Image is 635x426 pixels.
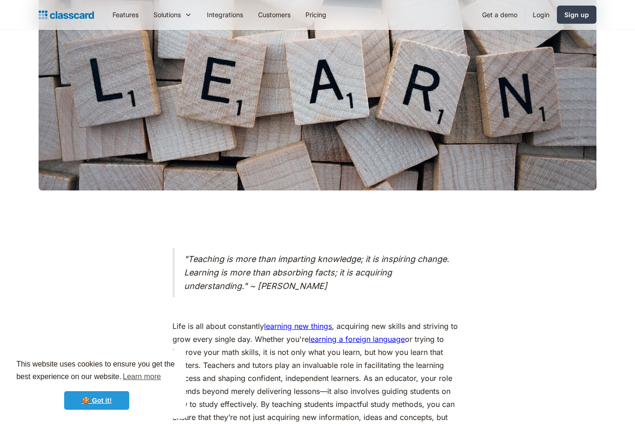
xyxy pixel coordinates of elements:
[309,334,405,344] a: learning a foreign language
[564,10,589,20] div: Sign up
[146,4,199,25] div: Solutions
[64,391,129,410] a: dismiss cookie message
[251,4,298,25] a: Customers
[172,302,462,315] p: ‍
[16,359,177,384] span: This website uses cookies to ensure you get the best experience on our website.
[525,4,557,25] a: Login
[557,6,596,24] a: Sign up
[121,370,162,384] a: learn more about cookies
[184,254,449,291] em: "Teaching is more than imparting knowledge; it is inspiring change. Learning is more than absorbi...
[7,350,186,419] div: cookieconsent
[264,321,332,331] a: learning new things
[39,8,94,21] a: home
[199,4,251,25] a: Integrations
[298,4,334,25] a: Pricing
[153,10,181,20] div: Solutions
[105,4,146,25] a: Features
[475,4,525,25] a: Get a demo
